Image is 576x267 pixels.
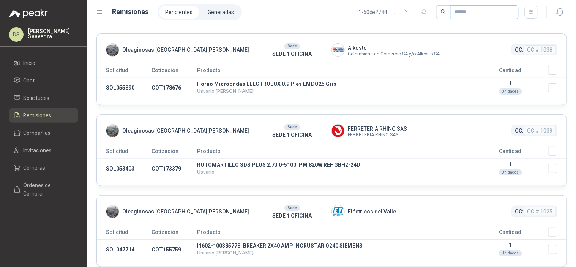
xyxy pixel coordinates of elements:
td: Seleccionar/deseleccionar [548,78,567,98]
th: Seleccionar/deseleccionar [548,228,567,240]
p: [PERSON_NAME] Saavedra [28,28,78,39]
div: Sede [284,43,300,49]
a: Inicio [9,56,78,70]
div: DS [9,27,24,42]
a: Compañías [9,126,78,140]
img: Company Logo [332,44,344,56]
span: Remisiones [24,111,52,120]
a: Órdenes de Compra [9,178,78,201]
td: SOL047714 [97,240,151,259]
th: Cantidad [472,228,548,240]
td: SOL055890 [97,78,151,98]
p: SEDE 1 OFICINA [252,131,331,139]
h1: Remisiones [112,6,149,17]
th: Seleccionar/deseleccionar [548,147,567,159]
span: OC # 1038 [524,45,556,54]
td: COT178676 [151,78,197,98]
th: Solicitud [97,228,151,240]
div: Unidades [499,88,522,95]
div: Unidades [499,169,522,175]
span: Compras [24,164,46,172]
span: Compañías [24,129,51,137]
div: Sede [284,205,300,211]
a: Pendientes [159,6,199,19]
div: Unidades [499,250,522,256]
th: Cantidad [472,66,548,78]
td: Seleccionar/deseleccionar [548,240,567,259]
th: Producto [197,228,472,240]
span: FERRETERIA RHINO SAS [348,133,407,137]
td: COT173379 [151,159,197,179]
td: SOL053403 [97,159,151,179]
span: Usuario: [PERSON_NAME] [197,88,254,94]
span: Oleaginosas [GEOGRAPHIC_DATA][PERSON_NAME] [122,126,249,135]
th: Seleccionar/deseleccionar [548,66,567,78]
a: Compras [9,161,78,175]
p: 1 [472,242,548,248]
span: Usuario: [197,169,216,175]
span: OC: [515,126,524,135]
img: Company Logo [332,205,344,218]
span: Alkosto [348,44,440,52]
img: Company Logo [106,44,119,56]
p: 1 [472,81,548,87]
a: Solicitudes [9,91,78,105]
img: Logo peakr [9,9,48,18]
span: Eléctricos del Valle [348,207,396,216]
p: Horno Microondas ELECTROLUX 0.9 Pies EMDO25 Gris [197,81,472,87]
img: Company Logo [332,125,344,137]
span: Colombiana de Comercio SA y/o Alkosto SA [348,52,440,56]
span: Invitaciones [24,146,52,155]
a: Generadas [202,6,240,19]
span: Chat [24,76,35,85]
span: OC # 1025 [524,207,556,216]
th: Solicitud [97,147,151,159]
p: SEDE 1 OFICINA [252,50,331,58]
span: Órdenes de Compra [24,181,71,198]
div: Sede [284,124,300,130]
span: Inicio [24,59,36,67]
span: OC: [515,46,524,54]
th: Cotización [151,147,197,159]
a: Chat [9,73,78,88]
th: Cotización [151,228,197,240]
th: Solicitud [97,66,151,78]
div: 1 - 50 de 2784 [358,6,412,18]
img: Company Logo [106,205,119,218]
p: 1 [472,161,548,167]
span: Solicitudes [24,94,50,102]
p: ROTOMARTILLO SDS PLUS 2.7J 0-5100 IPM 820W REF GBH2-24D [197,162,472,167]
span: OC: [515,207,524,216]
td: Seleccionar/deseleccionar [548,159,567,179]
a: Remisiones [9,108,78,123]
p: [1602-100385778] BREAKER 2X40 AMP INCRUSTAR Q240 SIEMENS [197,243,472,248]
span: FERRETERIA RHINO SAS [348,125,407,133]
img: Company Logo [106,125,119,137]
span: Oleaginosas [GEOGRAPHIC_DATA][PERSON_NAME] [122,207,249,216]
a: Invitaciones [9,143,78,158]
th: Producto [197,66,472,78]
span: Usuario: [PERSON_NAME] [197,250,254,256]
th: Producto [197,147,472,159]
span: Oleaginosas [GEOGRAPHIC_DATA][PERSON_NAME] [122,46,249,54]
th: Cotización [151,66,197,78]
span: search [441,9,446,14]
td: COT155759 [151,240,197,259]
span: OC # 1039 [524,126,556,135]
p: SEDE 1 OFICINA [252,212,331,220]
th: Cantidad [472,147,548,159]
